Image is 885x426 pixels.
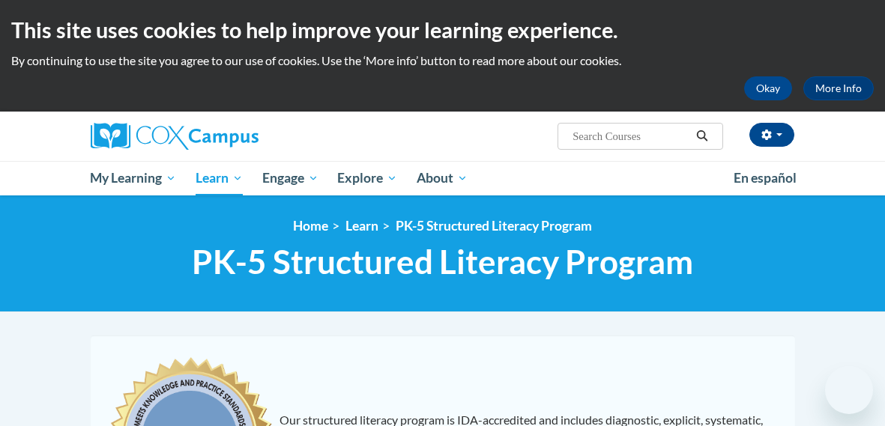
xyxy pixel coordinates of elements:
span: Explore [337,169,397,187]
a: Learn [345,218,378,234]
span: Learn [196,169,243,187]
span: Engage [262,169,318,187]
p: By continuing to use the site you agree to our use of cookies. Use the ‘More info’ button to read... [11,52,874,69]
button: Search [691,127,713,145]
img: Cox Campus [91,123,259,150]
a: PK-5 Structured Literacy Program [396,218,592,234]
a: Engage [253,161,328,195]
a: My Learning [81,161,187,195]
a: Cox Campus [91,123,310,150]
a: En español [724,162,806,194]
span: En español [734,170,797,186]
button: Account Settings [749,123,794,147]
a: About [407,161,477,195]
h2: This site uses cookies to help improve your learning experience. [11,15,874,45]
span: PK-5 Structured Literacy Program [192,242,693,282]
span: About [417,169,468,187]
span: My Learning [90,169,176,187]
a: Learn [186,161,253,195]
div: Main menu [79,161,806,195]
input: Search Courses [571,127,691,145]
button: Okay [744,76,792,100]
a: Home [293,218,328,234]
iframe: Button to launch messaging window [825,366,873,414]
a: More Info [803,76,874,100]
a: Explore [327,161,407,195]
